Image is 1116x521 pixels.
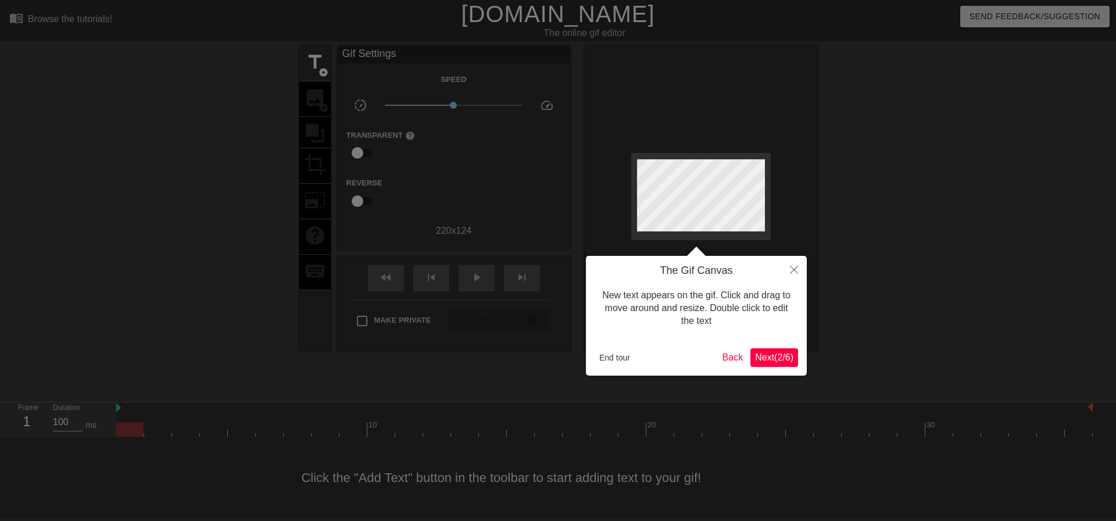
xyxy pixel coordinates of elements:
[781,256,807,283] button: Close
[755,352,793,362] span: Next ( 2 / 6 )
[595,265,798,277] h4: The Gif Canvas
[750,348,798,367] button: Next
[595,349,635,366] button: End tour
[595,277,798,340] div: New text appears on the gif. Click and drag to move around and resize. Double click to edit the text
[718,348,748,367] button: Back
